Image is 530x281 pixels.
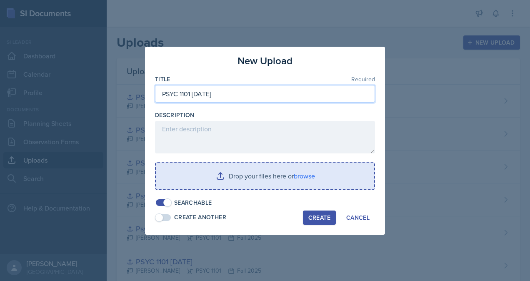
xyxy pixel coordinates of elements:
[303,211,336,225] button: Create
[308,214,330,221] div: Create
[237,53,292,68] h3: New Upload
[155,75,170,83] label: Title
[174,198,212,207] div: Searchable
[351,76,375,82] span: Required
[341,211,375,225] button: Cancel
[174,213,226,222] div: Create Another
[155,85,375,103] input: Enter title
[155,111,195,119] label: Description
[346,214,370,221] div: Cancel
